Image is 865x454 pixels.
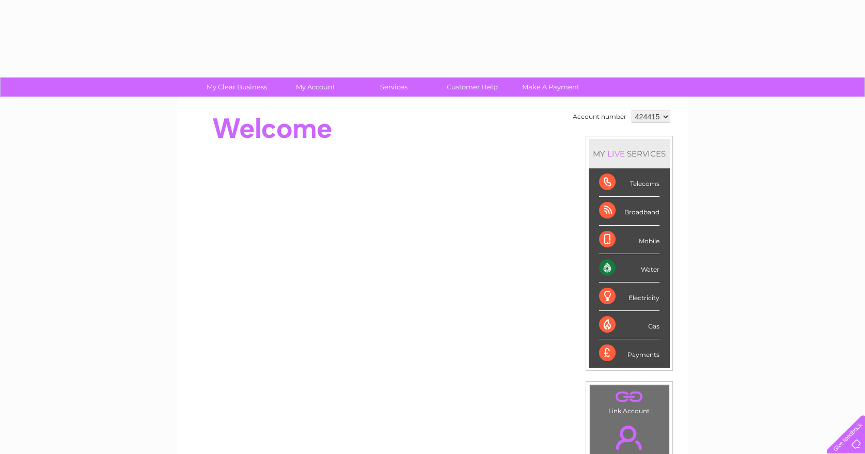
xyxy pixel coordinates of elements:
td: Account number [570,108,629,126]
a: My Account [273,77,358,97]
div: Broadband [599,197,659,225]
a: Services [351,77,436,97]
div: Electricity [599,283,659,311]
a: Make A Payment [508,77,593,97]
div: Water [599,254,659,283]
td: Link Account [589,385,669,417]
div: MY SERVICES [589,139,670,168]
div: Gas [599,311,659,339]
div: LIVE [605,149,627,159]
a: My Clear Business [194,77,279,97]
a: Customer Help [430,77,515,97]
a: . [592,388,666,406]
div: Mobile [599,226,659,254]
div: Payments [599,339,659,367]
div: Telecoms [599,168,659,197]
